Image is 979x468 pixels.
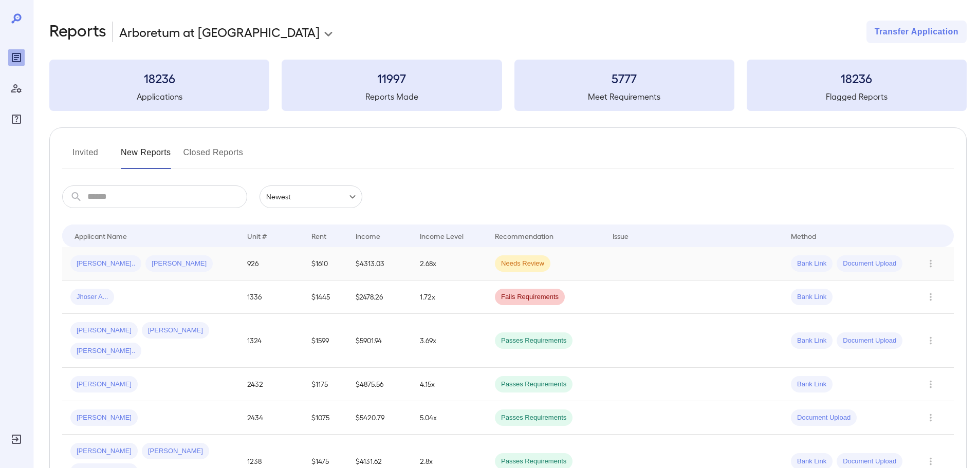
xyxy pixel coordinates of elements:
h3: 5777 [514,70,734,86]
div: Unit # [247,230,267,242]
h5: Reports Made [282,90,502,103]
h3: 11997 [282,70,502,86]
span: Bank Link [791,292,833,302]
div: Newest [260,185,362,208]
div: FAQ [8,111,25,127]
td: 2432 [239,368,303,401]
button: Invited [62,144,108,169]
span: [PERSON_NAME] [70,380,138,389]
span: Passes Requirements [495,336,572,346]
div: Method [791,230,816,242]
span: [PERSON_NAME] [70,446,138,456]
div: Income Level [420,230,464,242]
span: Document Upload [837,457,902,466]
span: Document Upload [837,259,902,269]
span: Bank Link [791,336,833,346]
td: 5.04x [412,401,487,435]
button: Closed Reports [183,144,244,169]
div: Applicant Name [75,230,127,242]
span: [PERSON_NAME].. [70,259,141,269]
td: $5420.79 [347,401,412,435]
div: Recommendation [495,230,553,242]
button: Row Actions [922,255,939,272]
span: Jhoser A... [70,292,114,302]
span: Fails Requirements [495,292,565,302]
td: $1175 [303,368,347,401]
td: 4.15x [412,368,487,401]
span: Document Upload [837,336,902,346]
div: Log Out [8,431,25,447]
td: $1075 [303,401,347,435]
span: Document Upload [791,413,857,423]
button: Row Actions [922,289,939,305]
button: Transfer Application [866,21,967,43]
span: [PERSON_NAME] [70,326,138,335]
h3: 18236 [747,70,967,86]
span: [PERSON_NAME].. [70,346,141,356]
div: Issue [613,230,629,242]
td: 1324 [239,314,303,368]
div: Manage Users [8,80,25,97]
div: Reports [8,49,25,66]
h5: Flagged Reports [747,90,967,103]
td: $4875.56 [347,368,412,401]
button: Row Actions [922,376,939,392]
h5: Applications [49,90,269,103]
span: [PERSON_NAME] [142,326,209,335]
div: Income [356,230,380,242]
td: $1599 [303,314,347,368]
div: Rent [311,230,328,242]
span: [PERSON_NAME] [142,446,209,456]
td: $1445 [303,280,347,314]
td: 3.69x [412,314,487,368]
h2: Reports [49,21,106,43]
td: 2434 [239,401,303,435]
span: Bank Link [791,259,833,269]
h3: 18236 [49,70,269,86]
td: $1610 [303,247,347,280]
span: Needs Review [495,259,550,269]
td: 2.68x [412,247,487,280]
summary: 18236Applications11997Reports Made5777Meet Requirements18236Flagged Reports [49,60,967,111]
span: Bank Link [791,457,833,466]
td: 926 [239,247,303,280]
span: Passes Requirements [495,457,572,466]
span: Bank Link [791,380,833,389]
span: [PERSON_NAME] [70,413,138,423]
td: 1.72x [412,280,487,314]
span: Passes Requirements [495,380,572,389]
button: New Reports [121,144,171,169]
h5: Meet Requirements [514,90,734,103]
button: Row Actions [922,332,939,349]
td: $5901.94 [347,314,412,368]
span: [PERSON_NAME] [145,259,213,269]
td: $4313.03 [347,247,412,280]
span: Passes Requirements [495,413,572,423]
td: $2478.26 [347,280,412,314]
button: Row Actions [922,409,939,426]
p: Arboretum at [GEOGRAPHIC_DATA] [119,24,320,40]
td: 1336 [239,280,303,314]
